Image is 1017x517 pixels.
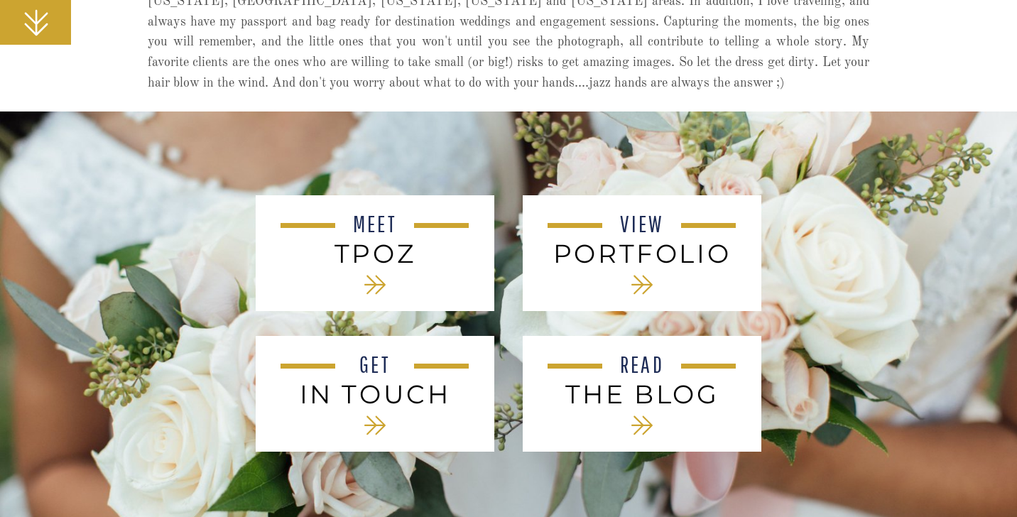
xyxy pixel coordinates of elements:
[610,212,674,239] a: VIEW
[279,379,471,408] a: IN TOUCH
[279,239,471,268] a: tPoz
[343,212,407,239] a: MEET
[546,239,738,268] a: PORTFOLIO
[546,379,738,408] a: THE BLOG
[343,353,407,379] a: GET
[610,353,674,379] a: READ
